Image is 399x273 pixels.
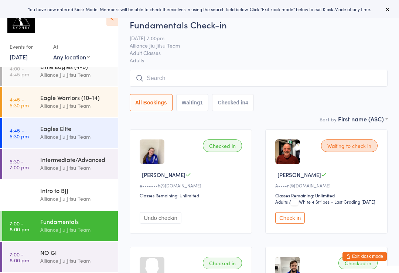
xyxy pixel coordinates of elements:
[2,180,118,210] a: 5:30 -6:15 pmIntro to BJJAlliance Jiu Jitsu Team
[275,182,380,189] div: A••••n@[DOMAIN_NAME]
[203,257,242,269] div: Checked in
[10,251,29,263] time: 7:00 - 8:00 pm
[320,115,337,123] label: Sort by
[275,139,300,164] img: image1695202374.png
[277,171,321,179] span: [PERSON_NAME]
[53,53,90,61] div: Any location
[7,6,35,33] img: Alliance Sydney
[10,96,29,108] time: 4:45 - 5:30 pm
[176,94,209,111] button: Waiting1
[2,211,118,241] a: 7:00 -8:00 pmFundamentalsAlliance Jiu Jitsu Team
[40,101,112,110] div: Alliance Jiu Jitsu Team
[203,139,242,152] div: Checked in
[200,100,203,106] div: 1
[10,189,28,201] time: 5:30 - 6:15 pm
[2,56,118,86] a: 4:00 -4:45 pmLittle Eagles (4-6)Alliance Jiu Jitsu Team
[2,149,118,179] a: 5:30 -7:00 pmIntermediate/AdvancedAlliance Jiu Jitsu Team
[338,115,388,123] div: First name (ASC)
[2,118,118,148] a: 4:45 -5:30 pmEagles EliteAlliance Jiu Jitsu Team
[53,41,90,53] div: At
[10,65,29,77] time: 4:00 - 4:45 pm
[130,49,376,56] span: Adult Classes
[338,257,378,269] div: Checked in
[40,155,112,163] div: Intermediate/Advanced
[40,225,112,234] div: Alliance Jiu Jitsu Team
[40,194,112,203] div: Alliance Jiu Jitsu Team
[130,94,173,111] button: All Bookings
[2,87,118,117] a: 4:45 -5:30 pmEagle Warriors (10-14)Alliance Jiu Jitsu Team
[140,182,244,189] div: e•••••••h@[DOMAIN_NAME]
[321,139,378,152] div: Waiting to check in
[40,186,112,194] div: Intro to BJJ
[10,220,29,232] time: 7:00 - 8:00 pm
[10,127,29,139] time: 4:45 - 5:30 pm
[245,100,248,106] div: 4
[275,192,380,198] div: Classes Remaining: Unlimited
[40,132,112,141] div: Alliance Jiu Jitsu Team
[40,256,112,265] div: Alliance Jiu Jitsu Team
[275,198,288,205] div: Adults
[40,163,112,172] div: Alliance Jiu Jitsu Team
[130,18,388,31] h2: Fundamentals Check-in
[12,6,387,12] div: You have now entered Kiosk Mode. Members will be able to check themselves in using the search fie...
[289,198,375,205] span: / White 4 Stripes – Last Grading [DATE]
[130,42,376,49] span: Alliance Jiu Jitsu Team
[10,53,28,61] a: [DATE]
[2,242,118,272] a: 7:00 -8:00 pmNO GIAlliance Jiu Jitsu Team
[40,70,112,79] div: Alliance Jiu Jitsu Team
[142,171,185,179] span: [PERSON_NAME]
[10,41,46,53] div: Events for
[130,70,388,87] input: Search
[40,124,112,132] div: Eagles Elite
[40,93,112,101] div: Eagle Warriors (10-14)
[140,139,164,164] img: image1742201181.png
[40,217,112,225] div: Fundamentals
[130,56,388,64] span: Adults
[140,212,181,224] button: Undo checkin
[212,94,254,111] button: Checked in4
[130,34,376,42] span: [DATE] 7:00pm
[10,158,29,170] time: 5:30 - 7:00 pm
[342,252,387,261] button: Exit kiosk mode
[140,192,244,198] div: Classes Remaining: Unlimited
[275,212,305,224] button: Check in
[40,248,112,256] div: NO GI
